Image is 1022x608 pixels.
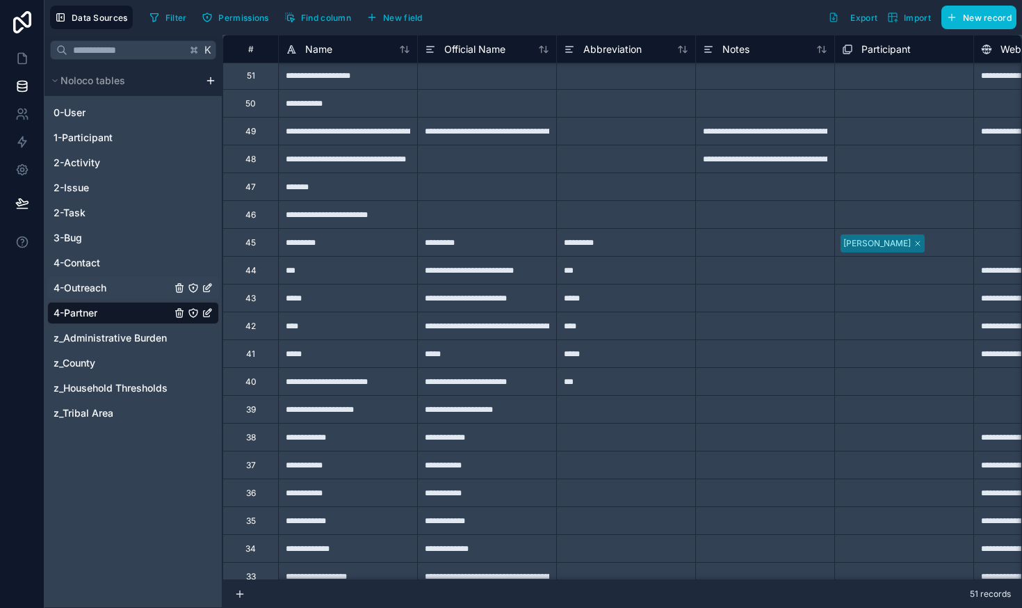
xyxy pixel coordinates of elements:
button: New record [941,6,1016,29]
div: 51 [247,70,255,81]
span: New field [383,13,423,23]
span: Abbreviation [583,42,642,56]
div: 47 [245,182,256,193]
button: Import [882,6,936,29]
button: Data Sources [50,6,133,29]
span: Import [904,13,931,23]
button: Export [823,6,882,29]
button: Filter [144,7,192,28]
div: 34 [245,543,256,554]
div: 45 [245,237,256,248]
span: Name [305,42,332,56]
div: 37 [246,460,256,471]
div: 36 [246,488,256,499]
span: Official Name [444,42,505,56]
a: New record [936,6,1016,29]
div: 35 [246,515,256,527]
div: 44 [245,265,257,276]
div: 33 [246,571,256,582]
span: Notes [722,42,749,56]
div: 43 [245,293,256,304]
span: Participant [861,42,911,56]
div: 41 [246,349,255,360]
span: Filter [165,13,187,23]
div: 46 [245,209,256,221]
span: New record [963,13,1012,23]
div: 42 [245,321,256,332]
span: Export [850,13,877,23]
div: 48 [245,154,256,165]
div: 50 [245,98,256,109]
div: [PERSON_NAME] [843,237,911,250]
div: 38 [246,432,256,443]
div: # [234,44,268,54]
div: 49 [245,126,256,137]
span: K [203,45,213,55]
div: 39 [246,404,256,415]
span: Data Sources [72,13,128,23]
div: 40 [245,376,257,387]
span: 51 records [970,589,1011,600]
span: Permissions [218,13,268,23]
button: Find column [279,7,356,28]
button: New field [362,7,428,28]
span: Find column [301,13,351,23]
button: Permissions [197,7,273,28]
a: Permissions [197,7,279,28]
